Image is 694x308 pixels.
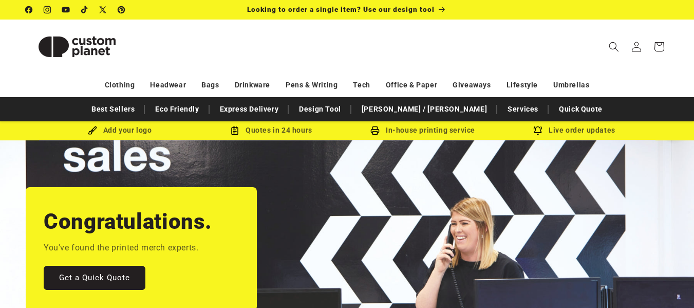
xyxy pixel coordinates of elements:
a: Get a Quick Quote [44,266,145,290]
img: Brush Icon [88,126,97,135]
a: Quick Quote [554,100,608,118]
img: Custom Planet [26,24,128,70]
a: Pens & Writing [286,76,337,94]
a: Custom Planet [22,20,133,74]
a: Best Sellers [86,100,140,118]
div: In-house printing service [347,124,499,137]
img: In-house printing [370,126,380,135]
img: Order Updates Icon [230,126,239,135]
a: Drinkware [235,76,270,94]
div: Add your logo [44,124,196,137]
span: Looking to order a single item? Use our design tool [247,5,435,13]
a: Lifestyle [507,76,538,94]
a: Bags [201,76,219,94]
summary: Search [603,35,625,58]
div: Quotes in 24 hours [196,124,347,137]
a: [PERSON_NAME] / [PERSON_NAME] [357,100,492,118]
a: Clothing [105,76,135,94]
a: Giveaways [453,76,491,94]
a: Headwear [150,76,186,94]
p: You've found the printed merch experts. [44,241,198,256]
a: Umbrellas [553,76,589,94]
iframe: Chat Widget [643,259,694,308]
h2: Congratulations. [44,208,212,235]
a: Express Delivery [215,100,284,118]
a: Design Tool [294,100,346,118]
img: Order updates [533,126,542,135]
div: Live order updates [499,124,650,137]
a: Services [502,100,543,118]
a: Eco Friendly [150,100,204,118]
a: Tech [353,76,370,94]
a: Office & Paper [386,76,437,94]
